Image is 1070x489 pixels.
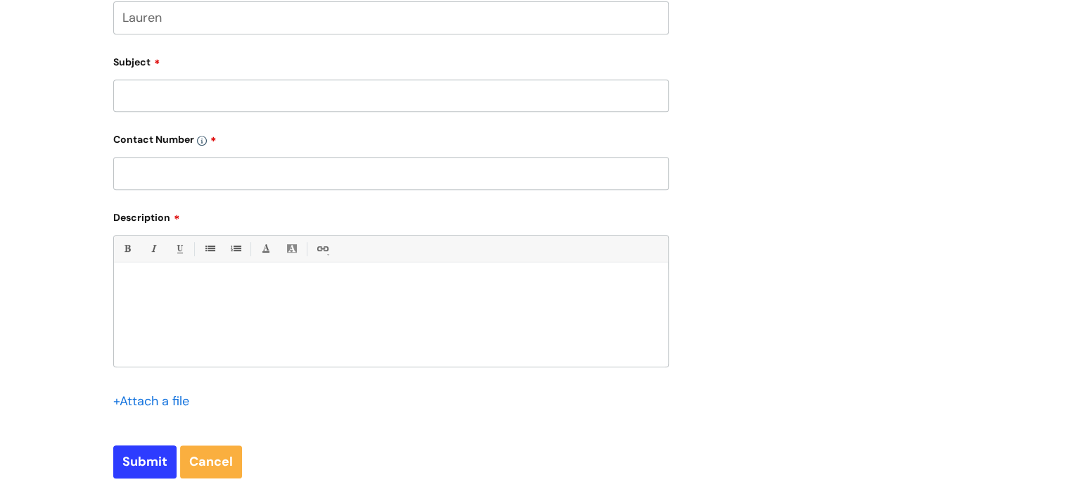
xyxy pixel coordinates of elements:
label: Description [113,207,669,224]
label: Subject [113,51,669,68]
a: Underline(Ctrl-U) [170,240,188,258]
a: Link [313,240,331,258]
input: Your Name [113,1,669,34]
a: Bold (Ctrl-B) [118,240,136,258]
a: 1. Ordered List (Ctrl-Shift-8) [227,240,244,258]
input: Submit [113,445,177,478]
img: info-icon.svg [197,136,207,146]
label: Contact Number [113,129,669,146]
div: Attach a file [113,390,198,412]
a: • Unordered List (Ctrl-Shift-7) [200,240,218,258]
a: Italic (Ctrl-I) [144,240,162,258]
a: Back Color [283,240,300,258]
a: Font Color [257,240,274,258]
a: Cancel [180,445,242,478]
